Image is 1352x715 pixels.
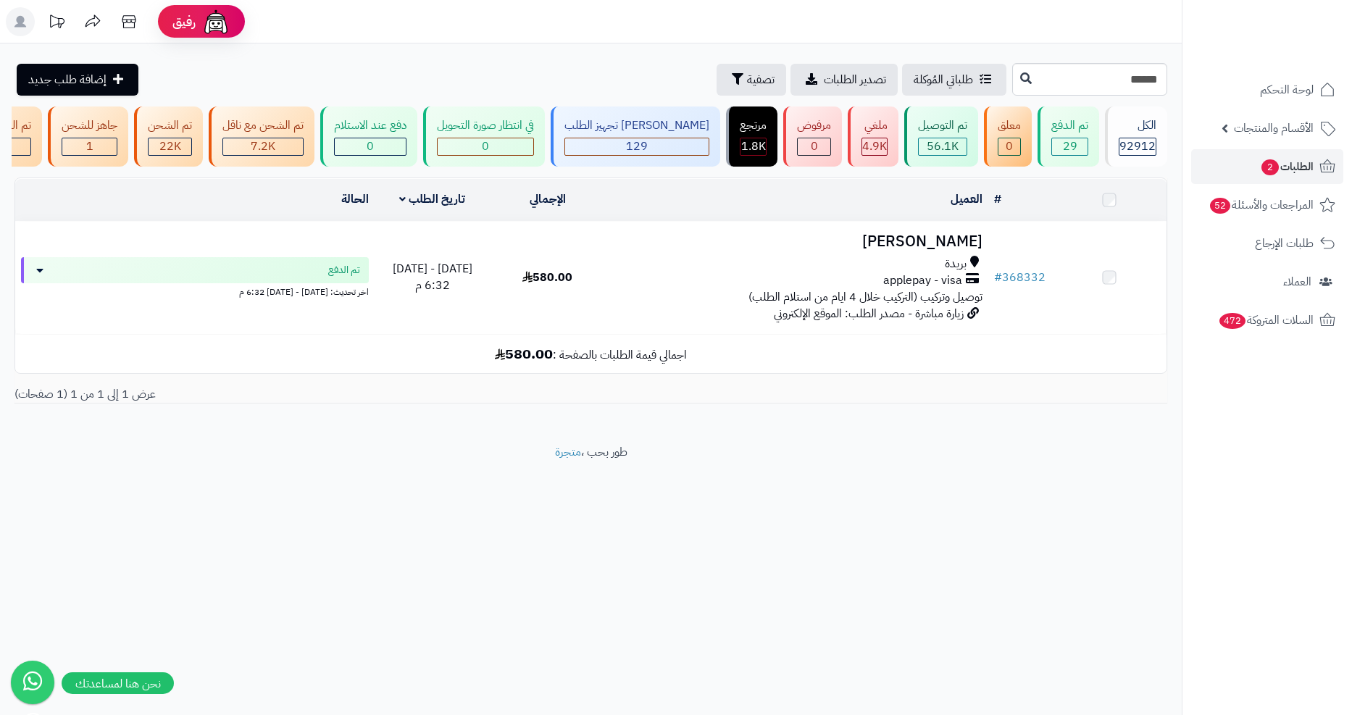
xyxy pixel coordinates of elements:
span: [DATE] - [DATE] 6:32 م [393,260,472,294]
span: الأقسام والمنتجات [1234,118,1314,138]
span: 1.8K [741,138,766,155]
span: المراجعات والأسئلة [1209,195,1314,215]
img: logo-2.png [1253,21,1338,51]
span: لوحة التحكم [1260,80,1314,100]
div: تم الشحن [148,117,192,134]
span: 0 [1006,138,1013,155]
div: اخر تحديث: [DATE] - [DATE] 6:32 م [21,283,369,298]
span: 4.9K [862,138,887,155]
span: 580.00 [522,269,572,286]
span: 29 [1063,138,1077,155]
div: جاهز للشحن [62,117,117,134]
div: 0 [438,138,533,155]
span: 2 [1261,159,1280,176]
span: 56.1K [927,138,959,155]
a: مرتجع 1.8K [723,106,780,167]
div: 1 [62,138,117,155]
span: 92912 [1119,138,1156,155]
span: طلبات الإرجاع [1255,233,1314,254]
span: 1 [86,138,93,155]
a: [PERSON_NAME] تجهيز الطلب 129 [548,106,723,167]
a: تم التوصيل 56.1K [901,106,981,167]
div: مرفوض [797,117,831,134]
span: رفيق [172,13,196,30]
a: الإجمالي [530,191,566,208]
a: #368332 [994,269,1046,286]
div: 0 [998,138,1020,155]
h3: [PERSON_NAME] [611,233,982,250]
div: تم الدفع [1051,117,1088,134]
span: 22K [159,138,181,155]
span: 0 [482,138,489,155]
a: لوحة التحكم [1191,72,1343,107]
a: مرفوض 0 [780,106,845,167]
div: 1763 [740,138,766,155]
span: بريدة [945,256,967,272]
span: تم الدفع [328,263,360,277]
a: متجرة [555,443,581,461]
span: # [994,269,1002,286]
div: 0 [798,138,830,155]
a: في انتظار صورة التحويل 0 [420,106,548,167]
a: ملغي 4.9K [845,106,901,167]
span: العملاء [1283,272,1311,292]
span: الطلبات [1260,156,1314,177]
span: زيارة مباشرة - مصدر الطلب: الموقع الإلكتروني [774,305,964,322]
img: ai-face.png [201,7,230,36]
a: تم الشحن مع ناقل 7.2K [206,106,317,167]
a: المراجعات والأسئلة52 [1191,188,1343,222]
a: الطلبات2 [1191,149,1343,184]
a: تحديثات المنصة [38,7,75,40]
div: 4921 [862,138,887,155]
div: مرتجع [740,117,767,134]
span: 0 [811,138,818,155]
div: 0 [335,138,406,155]
div: 129 [565,138,709,155]
a: تم الشحن 22K [131,106,206,167]
div: معلق [998,117,1021,134]
span: إضافة طلب جديد [28,71,107,88]
a: دفع عند الاستلام 0 [317,106,420,167]
a: الكل92912 [1102,106,1170,167]
a: جاهز للشحن 1 [45,106,131,167]
a: # [994,191,1001,208]
span: طلباتي المُوكلة [914,71,973,88]
div: الكل [1119,117,1156,134]
a: تاريخ الطلب [399,191,465,208]
span: 0 [367,138,374,155]
div: عرض 1 إلى 1 من 1 (1 صفحات) [4,386,591,403]
a: العميل [951,191,982,208]
span: توصيل وتركيب (التركيب خلال 4 ايام من استلام الطلب) [748,288,982,306]
div: تم التوصيل [918,117,967,134]
a: طلبات الإرجاع [1191,226,1343,261]
span: السلات المتروكة [1218,310,1314,330]
a: العملاء [1191,264,1343,299]
div: 29 [1052,138,1088,155]
div: 7223 [223,138,303,155]
div: تم الشحن مع ناقل [222,117,304,134]
a: الحالة [341,191,369,208]
b: 580.00 [495,343,553,364]
span: 129 [626,138,648,155]
a: تصدير الطلبات [790,64,898,96]
a: تم الدفع 29 [1035,106,1102,167]
div: دفع عند الاستلام [334,117,406,134]
div: 56066 [919,138,967,155]
span: 472 [1219,312,1247,330]
span: applepay - visa [883,272,962,289]
div: في انتظار صورة التحويل [437,117,534,134]
td: اجمالي قيمة الطلبات بالصفحة : [15,335,1167,373]
a: السلات المتروكة472 [1191,303,1343,338]
span: تصفية [747,71,775,88]
div: 22041 [149,138,191,155]
button: تصفية [717,64,786,96]
a: طلباتي المُوكلة [902,64,1006,96]
a: إضافة طلب جديد [17,64,138,96]
div: [PERSON_NAME] تجهيز الطلب [564,117,709,134]
div: ملغي [861,117,888,134]
span: 7.2K [251,138,275,155]
a: معلق 0 [981,106,1035,167]
span: 52 [1209,197,1231,214]
span: تصدير الطلبات [824,71,886,88]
